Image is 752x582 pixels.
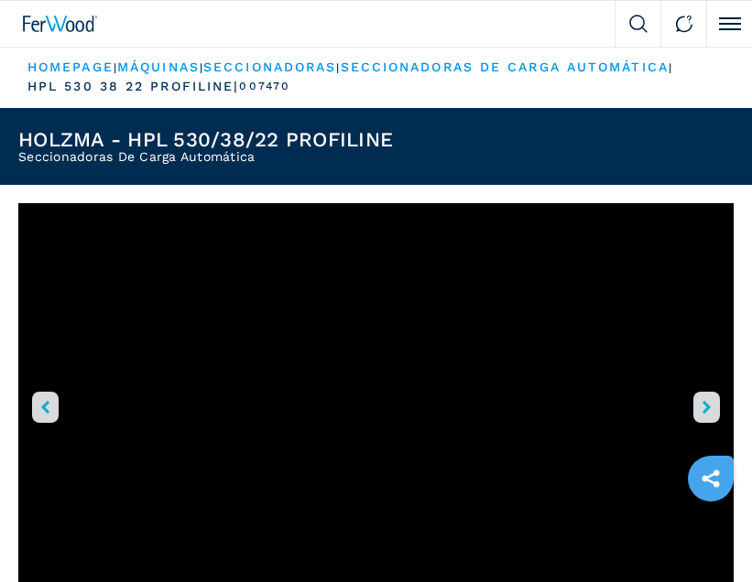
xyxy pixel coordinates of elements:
img: Search [629,15,648,33]
span: | [114,61,117,74]
a: seccionadoras [203,59,336,74]
p: hpl 530 38 22 profiline | [27,78,239,96]
img: Contact us [675,15,693,33]
a: sharethis [688,456,734,501]
h2: Seccionadoras De Carga Automática [18,150,393,163]
span: | [669,61,672,74]
p: 007470 [239,79,290,94]
a: seccionadoras de carga automática [341,59,669,74]
img: Ferwood [23,16,98,32]
a: máquinas [117,59,200,74]
button: right-button [693,392,720,423]
h1: HOLZMA - HPL 530/38/22 PROFILINE [18,130,393,150]
a: HOMEPAGE [27,59,114,74]
button: left-button [32,392,59,423]
span: | [336,61,340,74]
button: Click to toggle menu [706,1,752,47]
span: | [200,61,203,74]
